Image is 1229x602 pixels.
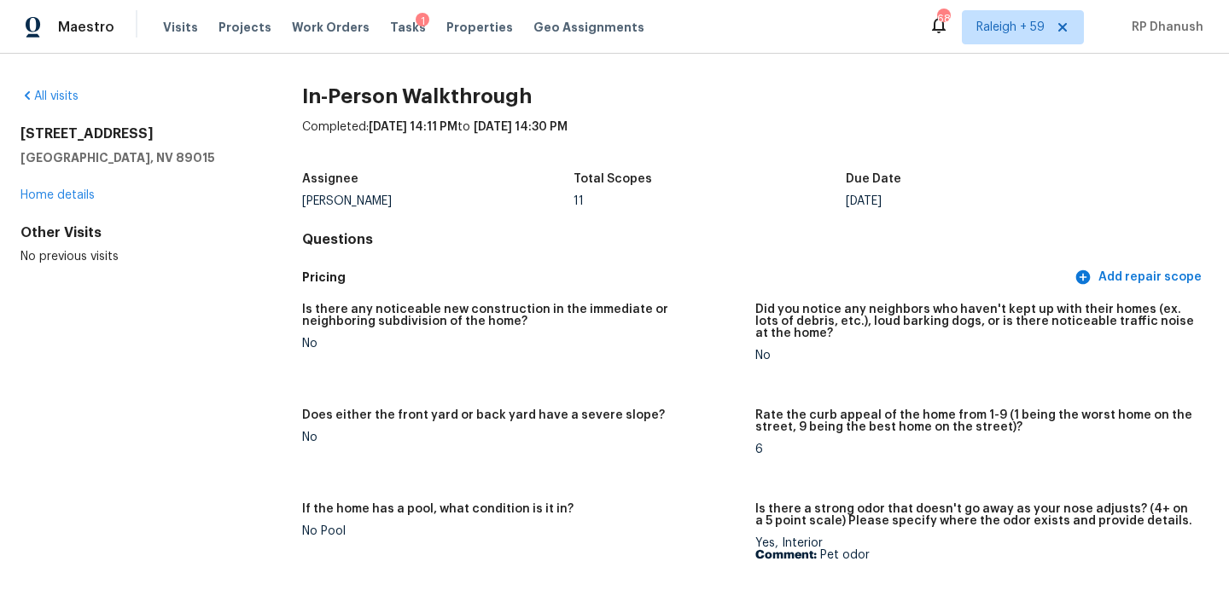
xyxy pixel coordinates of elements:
p: Pet odor [755,549,1195,561]
div: 1 [416,13,429,30]
span: Raleigh + 59 [976,19,1045,36]
h5: Assignee [302,173,358,185]
span: Tasks [390,21,426,33]
span: RP Dhanush [1125,19,1203,36]
div: 683 [937,10,949,27]
span: [DATE] 14:30 PM [474,121,568,133]
h5: Pricing [302,269,1071,287]
div: No [302,431,742,443]
h5: [GEOGRAPHIC_DATA], NV 89015 [20,149,248,166]
span: Visits [163,19,198,36]
h2: In-Person Walkthrough [302,88,1209,105]
span: Projects [218,19,271,36]
h4: Questions [302,231,1209,248]
div: 11 [574,195,846,207]
span: Geo Assignments [533,19,644,36]
div: Other Visits [20,224,248,241]
h5: If the home has a pool, what condition is it in? [302,503,574,515]
div: No [302,338,742,350]
h5: Total Scopes [574,173,652,185]
div: [PERSON_NAME] [302,195,574,207]
b: Comment: [755,549,817,561]
h2: [STREET_ADDRESS] [20,125,248,142]
div: Yes, Interior [755,537,1195,561]
span: [DATE] 14:11 PM [369,121,457,133]
span: No previous visits [20,251,119,263]
span: Add repair scope [1078,267,1202,288]
div: No [755,350,1195,362]
span: Properties [446,19,513,36]
h5: Is there any noticeable new construction in the immediate or neighboring subdivision of the home? [302,304,742,327]
h5: Due Date [846,173,901,185]
a: All visits [20,90,79,102]
div: 6 [755,443,1195,455]
button: Add repair scope [1071,262,1209,293]
h5: Rate the curb appeal of the home from 1-9 (1 being the worst home on the street, 9 being the best... [755,409,1195,433]
div: [DATE] [846,195,1118,207]
div: No Pool [302,525,742,537]
a: Home details [20,189,95,201]
span: Maestro [58,19,114,36]
span: Work Orders [292,19,370,36]
h5: Does either the front yard or back yard have a severe slope? [302,409,665,421]
h5: Did you notice any neighbors who haven't kept up with their homes (ex. lots of debris, etc.), lou... [755,304,1195,339]
div: Completed: to [302,119,1209,163]
h5: Is there a strong odor that doesn't go away as your nose adjusts? (4+ on a 5 point scale) Please ... [755,503,1195,527]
